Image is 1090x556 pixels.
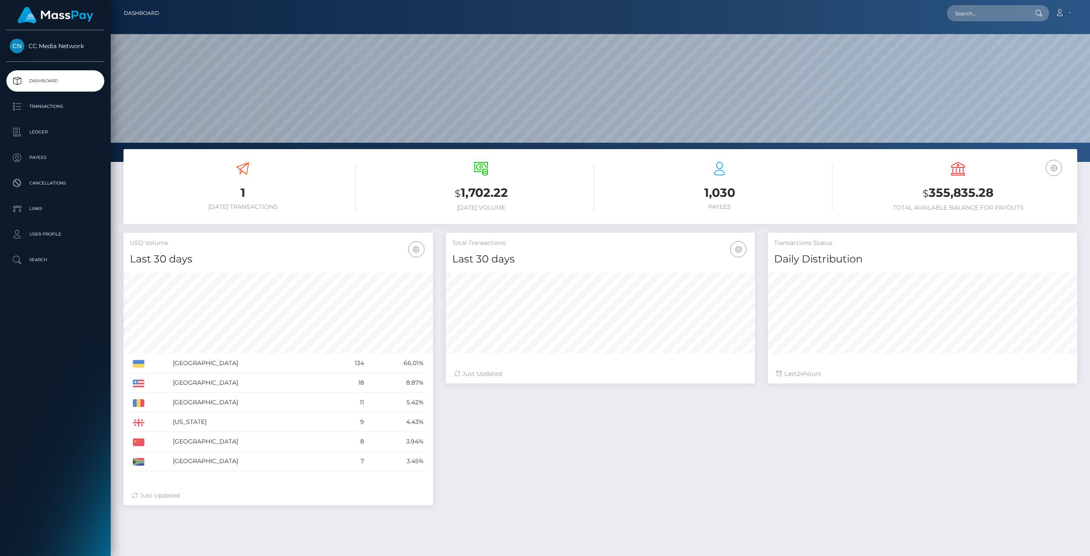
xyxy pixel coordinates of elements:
[367,452,426,471] td: 3.45%
[170,412,332,432] td: [US_STATE]
[133,458,144,466] img: ZA.png
[10,151,101,164] p: Payees
[10,126,101,138] p: Ledger
[845,184,1071,202] h3: 355,835.28
[452,252,749,267] h4: Last 30 days
[367,354,426,373] td: 66.01%
[17,7,93,23] img: MassPay Logo
[332,412,367,432] td: 9
[170,432,332,452] td: [GEOGRAPHIC_DATA]
[133,419,144,426] img: GE.png
[130,239,427,248] h5: USD Volume
[133,380,144,387] img: US.png
[6,70,104,92] a: Dashboard
[845,204,1071,211] h6: Total Available Balance for Payouts
[6,42,104,50] span: CC Media Network
[774,252,1071,267] h4: Daily Distribution
[10,75,101,87] p: Dashboard
[130,184,356,201] h3: 1
[368,204,594,211] h6: [DATE] Volume
[367,432,426,452] td: 3.94%
[367,373,426,393] td: 8.87%
[130,252,427,267] h4: Last 30 days
[368,184,594,202] h3: 1,702.22
[452,239,749,248] h5: Total Transactions
[6,224,104,245] a: User Profile
[6,96,104,117] a: Transactions
[774,239,1071,248] h5: Transactions Status
[170,452,332,471] td: [GEOGRAPHIC_DATA]
[776,369,1069,378] div: Last hours
[133,438,144,446] img: CN.png
[10,39,24,53] img: CC Media Network
[130,203,356,210] h6: [DATE] Transactions
[10,100,101,113] p: Transactions
[10,177,101,190] p: Cancellations
[454,369,747,378] div: Just Updated
[6,198,104,219] a: Links
[947,5,1027,21] input: Search...
[132,491,425,500] div: Just Updated
[124,4,159,22] a: Dashboard
[332,373,367,393] td: 18
[607,184,832,201] h3: 1,030
[6,147,104,168] a: Payees
[797,370,804,377] span: 24
[332,432,367,452] td: 8
[6,173,104,194] a: Cancellations
[133,399,144,407] img: RO.png
[10,254,101,266] p: Search
[332,452,367,471] td: 7
[170,393,332,412] td: [GEOGRAPHIC_DATA]
[6,121,104,143] a: Ledger
[332,354,367,373] td: 134
[10,228,101,241] p: User Profile
[10,202,101,215] p: Links
[455,187,461,199] small: $
[367,412,426,432] td: 4.43%
[170,373,332,393] td: [GEOGRAPHIC_DATA]
[367,393,426,412] td: 5.42%
[332,393,367,412] td: 11
[923,187,929,199] small: $
[170,354,332,373] td: [GEOGRAPHIC_DATA]
[133,360,144,368] img: UA.png
[6,249,104,271] a: Search
[607,203,832,210] h6: Payees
